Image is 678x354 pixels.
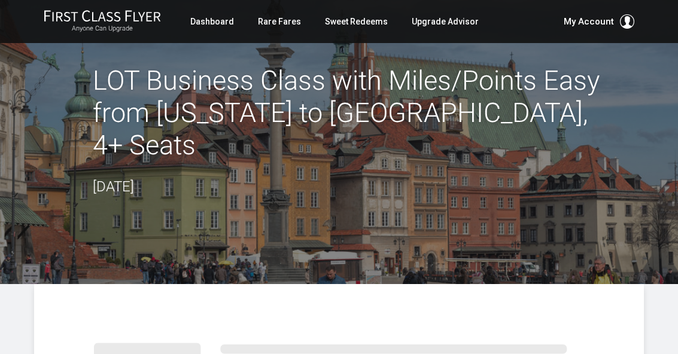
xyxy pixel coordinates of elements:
[93,65,607,161] h2: LOT Business Class with Miles/Points Easy from [US_STATE] to [GEOGRAPHIC_DATA], 4+ Seats
[412,11,479,32] a: Upgrade Advisor
[190,11,234,32] a: Dashboard
[44,10,161,22] img: First Class Flyer
[44,10,161,33] a: First Class FlyerAnyone Can Upgrade
[564,14,634,29] button: My Account
[258,11,301,32] a: Rare Fares
[44,25,161,33] small: Anyone Can Upgrade
[325,11,388,32] a: Sweet Redeems
[564,14,614,29] span: My Account
[93,178,134,195] time: [DATE]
